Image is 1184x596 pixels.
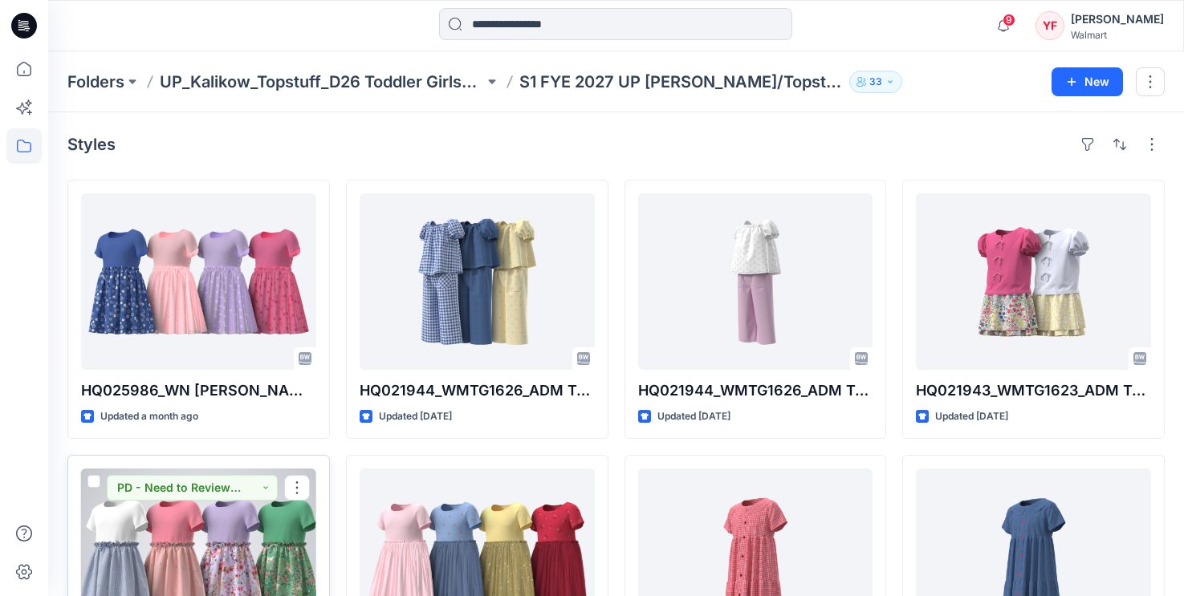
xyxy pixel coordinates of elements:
[869,73,882,91] p: 33
[360,193,595,370] a: HQ021944_WMTG1626_ADM TG 2PC SET SEERSUCKER
[1071,10,1164,29] div: [PERSON_NAME]
[1035,11,1064,40] div: YF
[81,193,316,370] a: HQ025986_WN SS TUTU DRESS _ OXL
[849,71,902,93] button: 33
[81,379,316,402] p: HQ025986_WN [PERSON_NAME] DRESS _ OXL
[638,193,873,370] a: HQ021944_WMTG1626_ADM TG 2PC SET EYELET TOP.WOVEN BTTM
[916,193,1151,370] a: HQ021943_WMTG1623_ADM TG 2PC SET "V NOTCH)
[1071,29,1164,41] div: Walmart
[67,71,124,93] a: Folders
[638,379,873,402] p: HQ021944_WMTG1626_ADM TG 2PC SET EYELET TOP.WOVEN BTTM
[360,379,595,402] p: HQ021944_WMTG1626_ADM TG 2PC SET SEERSUCKER
[1003,14,1015,26] span: 9
[657,408,730,425] p: Updated [DATE]
[160,71,484,93] a: UP_Kalikow_Topstuff_D26 Toddler Girls_Dresses & Sets
[100,408,198,425] p: Updated a month ago
[916,379,1151,402] p: HQ021943_WMTG1623_ADM TG 2PC SET "V NOTCH)
[67,135,116,154] h4: Styles
[519,71,844,93] p: S1 FYE 2027 UP [PERSON_NAME]/Topstuff D26 Toddler Girl
[935,408,1008,425] p: Updated [DATE]
[1052,67,1123,96] button: New
[379,408,452,425] p: Updated [DATE]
